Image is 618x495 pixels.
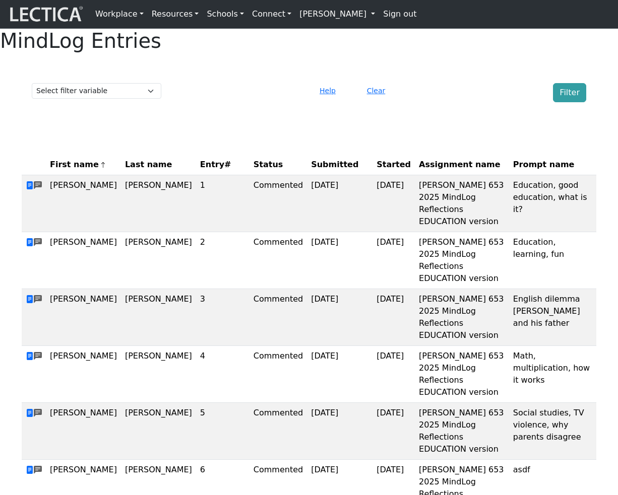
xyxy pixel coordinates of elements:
[307,232,373,289] td: [DATE]
[373,175,415,232] td: [DATE]
[415,232,509,289] td: [PERSON_NAME] 653 2025 MindLog Reflections EDUCATION version
[250,232,307,289] td: Commented
[34,407,42,419] span: comments
[307,289,373,346] td: [DATE]
[415,175,509,232] td: [PERSON_NAME] 653 2025 MindLog Reflections EDUCATION version
[315,83,340,99] button: Help
[250,403,307,460] td: Commented
[509,232,596,289] td: Education, learning, fun
[307,175,373,232] td: [DATE]
[553,83,586,102] button: Filter
[509,403,596,460] td: Social studies, TV violence, why parents disagree
[373,155,415,175] th: Started
[415,346,509,403] td: [PERSON_NAME] 653 2025 MindLog Reflections EDUCATION version
[91,4,148,24] a: Workplace
[26,408,34,418] span: view
[295,4,379,24] a: [PERSON_NAME]
[373,289,415,346] td: [DATE]
[34,180,42,192] span: comments
[34,350,42,363] span: comments
[34,464,42,476] span: comments
[203,4,248,24] a: Schools
[373,232,415,289] td: [DATE]
[26,238,34,247] span: view
[373,403,415,460] td: [DATE]
[196,175,250,232] td: 1
[415,289,509,346] td: [PERSON_NAME] 653 2025 MindLog Reflections EDUCATION version
[46,346,121,403] td: [PERSON_NAME]
[419,159,501,171] span: Assignment name
[250,175,307,232] td: Commented
[379,4,420,24] a: Sign out
[26,181,34,190] span: view
[26,295,34,304] span: view
[26,351,34,361] span: view
[509,175,596,232] td: Education, good education, what is it?
[509,346,596,403] td: Math, multiplication, how it works
[26,465,34,475] span: view
[148,4,203,24] a: Resources
[34,237,42,249] span: comments
[250,346,307,403] td: Commented
[509,289,596,346] td: English dilemma [PERSON_NAME] and his father
[8,5,83,24] img: lecticalive
[311,159,358,171] span: Submitted
[254,159,283,171] span: Status
[121,155,196,175] th: Last name
[121,289,196,346] td: [PERSON_NAME]
[513,159,575,171] span: Prompt name
[315,86,340,95] a: Help
[121,346,196,403] td: [PERSON_NAME]
[46,232,121,289] td: [PERSON_NAME]
[307,403,373,460] td: [DATE]
[196,232,250,289] td: 2
[46,289,121,346] td: [PERSON_NAME]
[373,346,415,403] td: [DATE]
[200,159,245,171] span: Entry#
[196,346,250,403] td: 4
[307,346,373,403] td: [DATE]
[50,159,106,171] span: First name
[196,289,250,346] td: 3
[415,403,509,460] td: [PERSON_NAME] 653 2025 MindLog Reflections EDUCATION version
[248,4,295,24] a: Connect
[121,175,196,232] td: [PERSON_NAME]
[121,232,196,289] td: [PERSON_NAME]
[46,403,121,460] td: [PERSON_NAME]
[196,403,250,460] td: 5
[121,403,196,460] td: [PERSON_NAME]
[46,175,121,232] td: [PERSON_NAME]
[250,289,307,346] td: Commented
[362,83,390,99] button: Clear
[34,294,42,306] span: comments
